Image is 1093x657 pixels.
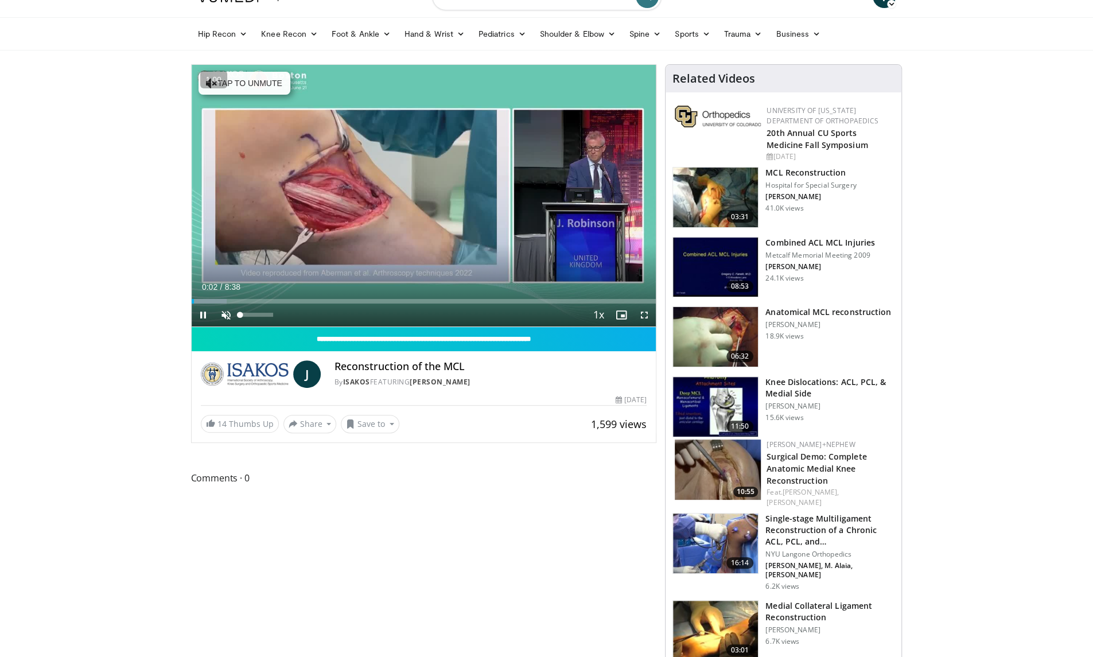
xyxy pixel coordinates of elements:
[765,376,894,399] h3: Knee Dislocations: ACL, PCL, & Medial Side
[675,106,761,127] img: 355603a8-37da-49b6-856f-e00d7e9307d3.png.150x105_q85_autocrop_double_scale_upscale_version-0.2.png
[673,168,758,227] img: Marx_MCL_100004569_3.jpg.150x105_q85_crop-smart_upscale.jpg
[765,306,891,318] h3: Anatomical MCL reconstruction
[726,351,754,362] span: 06:32
[334,360,647,373] h4: Reconstruction of the MCL
[591,417,647,431] span: 1,599 views
[765,320,891,329] p: [PERSON_NAME]
[410,377,470,387] a: [PERSON_NAME]
[765,332,803,341] p: 18.9K views
[765,625,894,635] p: [PERSON_NAME]
[293,360,321,388] a: J
[283,415,337,433] button: Share
[765,637,799,646] p: 6.7K views
[673,238,758,297] img: 641017_3.png.150x105_q85_crop-smart_upscale.jpg
[201,360,289,388] img: ISAKOS
[192,65,656,327] video-js: Video Player
[765,402,894,411] p: [PERSON_NAME]
[398,22,472,45] a: Hand & Wrist
[254,22,325,45] a: Knee Recon
[765,274,803,283] p: 24.1K views
[191,22,255,45] a: Hip Recon
[672,167,894,228] a: 03:31 MCL Reconstruction Hospital for Special Surgery [PERSON_NAME] 41.0K views
[325,22,398,45] a: Foot & Ankle
[767,487,892,508] div: Feat.
[215,304,238,326] button: Unmute
[765,251,875,260] p: Metcalf Memorial Meeting 2009
[675,440,761,500] img: 626f4643-25aa-4a58-b31d-45f1c32319e6.150x105_q85_crop-smart_upscale.jpg
[767,106,878,126] a: University of [US_STATE] Department of Orthopaedics
[610,304,633,326] button: Enable picture-in-picture mode
[783,487,839,497] a: [PERSON_NAME],
[673,377,758,437] img: stuart_1_100001324_3.jpg.150x105_q85_crop-smart_upscale.jpg
[191,471,657,485] span: Comments 0
[668,22,717,45] a: Sports
[726,421,754,432] span: 11:50
[733,487,758,497] span: 10:55
[765,582,799,591] p: 6.2K views
[726,644,754,656] span: 03:01
[767,451,866,486] a: Surgical Demo: Complete Anatomic Medial Knee Reconstruction
[672,513,894,591] a: 16:14 Single-stage Multiligament Reconstruction of a Chronic ACL, PCL, and… NYU Langone Orthopedi...
[633,304,656,326] button: Fullscreen
[765,262,875,271] p: [PERSON_NAME]
[587,304,610,326] button: Playback Rate
[765,204,803,213] p: 41.0K views
[767,151,892,162] div: [DATE]
[192,299,656,304] div: Progress Bar
[472,22,533,45] a: Pediatrics
[765,413,803,422] p: 15.6K views
[343,377,370,387] a: ISAKOS
[220,282,223,291] span: /
[202,282,217,291] span: 0:02
[765,181,856,190] p: Hospital for Special Surgery
[672,306,894,367] a: 06:32 Anatomical MCL reconstruction [PERSON_NAME] 18.9K views
[765,167,856,178] h3: MCL Reconstruction
[533,22,623,45] a: Shoulder & Elbow
[675,440,761,500] a: 10:55
[201,415,279,433] a: 14 Thumbs Up
[672,237,894,298] a: 08:53 Combined ACL MCL Injuries Metcalf Memorial Meeting 2009 [PERSON_NAME] 24.1K views
[225,282,240,291] span: 8:38
[769,22,827,45] a: Business
[765,513,894,547] h3: Single-stage Multiligament Reconstruction of a Chronic ACL, PCL, and…
[341,415,399,433] button: Save to
[767,440,855,449] a: [PERSON_NAME]+Nephew
[726,557,754,569] span: 16:14
[765,192,856,201] p: [PERSON_NAME]
[726,281,754,292] span: 08:53
[765,561,894,580] p: [PERSON_NAME], M. Alaia, [PERSON_NAME]
[199,72,290,95] button: Tap to unmute
[767,497,821,507] a: [PERSON_NAME]
[767,127,868,150] a: 20th Annual CU Sports Medicine Fall Symposium
[623,22,668,45] a: Spine
[726,211,754,223] span: 03:31
[616,395,647,405] div: [DATE]
[672,376,894,437] a: 11:50 Knee Dislocations: ACL, PCL, & Medial Side [PERSON_NAME] 15.6K views
[765,237,875,248] h3: Combined ACL MCL Injuries
[240,313,273,317] div: Volume Level
[217,418,227,429] span: 14
[673,307,758,367] img: 623e18e9-25dc-4a09-a9c4-890ff809fced.150x105_q85_crop-smart_upscale.jpg
[672,72,755,85] h4: Related Videos
[192,304,215,326] button: Pause
[765,600,894,623] h3: Medial Collateral Ligament Reconstruction
[717,22,769,45] a: Trauma
[765,550,894,559] p: NYU Langone Orthopedics
[334,377,647,387] div: By FEATURING
[673,514,758,573] img: ad0bd3d9-2ac2-4b25-9c44-384141dd66f6.jpg.150x105_q85_crop-smart_upscale.jpg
